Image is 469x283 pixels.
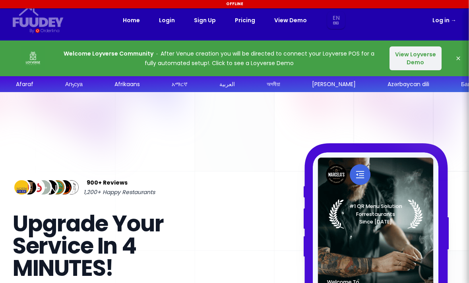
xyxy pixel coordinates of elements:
[194,15,216,25] a: Sign Up
[312,80,356,89] div: [PERSON_NAME]
[20,179,38,196] img: Review Img
[159,15,175,25] a: Login
[13,179,31,196] img: Review Img
[267,80,280,89] div: অসমীয়া
[1,1,468,7] div: Offline
[48,179,66,196] img: Review Img
[65,80,83,89] div: Аҧсуа
[41,179,59,196] img: Review Img
[114,80,140,89] div: Afrikaans
[83,187,155,197] span: 1,200+ Happy Restaurants
[34,179,52,196] img: Review Img
[235,15,255,25] a: Pricing
[60,49,378,68] p: After Venue creation you will be directed to connect your Loyverse POS for a fully automated setu...
[390,46,442,70] button: View Loyverse Demo
[274,15,307,25] a: View Demo
[87,178,128,187] span: 900+ Reviews
[16,80,33,89] div: Afaraf
[172,80,188,89] div: አማርኛ
[451,16,456,24] span: →
[27,179,45,196] img: Review Img
[62,179,80,196] img: Review Img
[13,6,64,27] svg: {/* Added fill="currentColor" here */} {/* This rectangle defines the background. Its explicit fi...
[329,199,423,229] img: Laurel
[56,179,74,196] img: Review Img
[29,27,34,34] div: By
[388,80,429,89] div: Azərbaycan dili
[219,80,235,89] div: العربية
[41,27,59,34] div: Orderlina
[123,15,140,25] a: Home
[432,15,456,25] a: Log in
[64,50,153,58] strong: Welcome Loyverse Community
